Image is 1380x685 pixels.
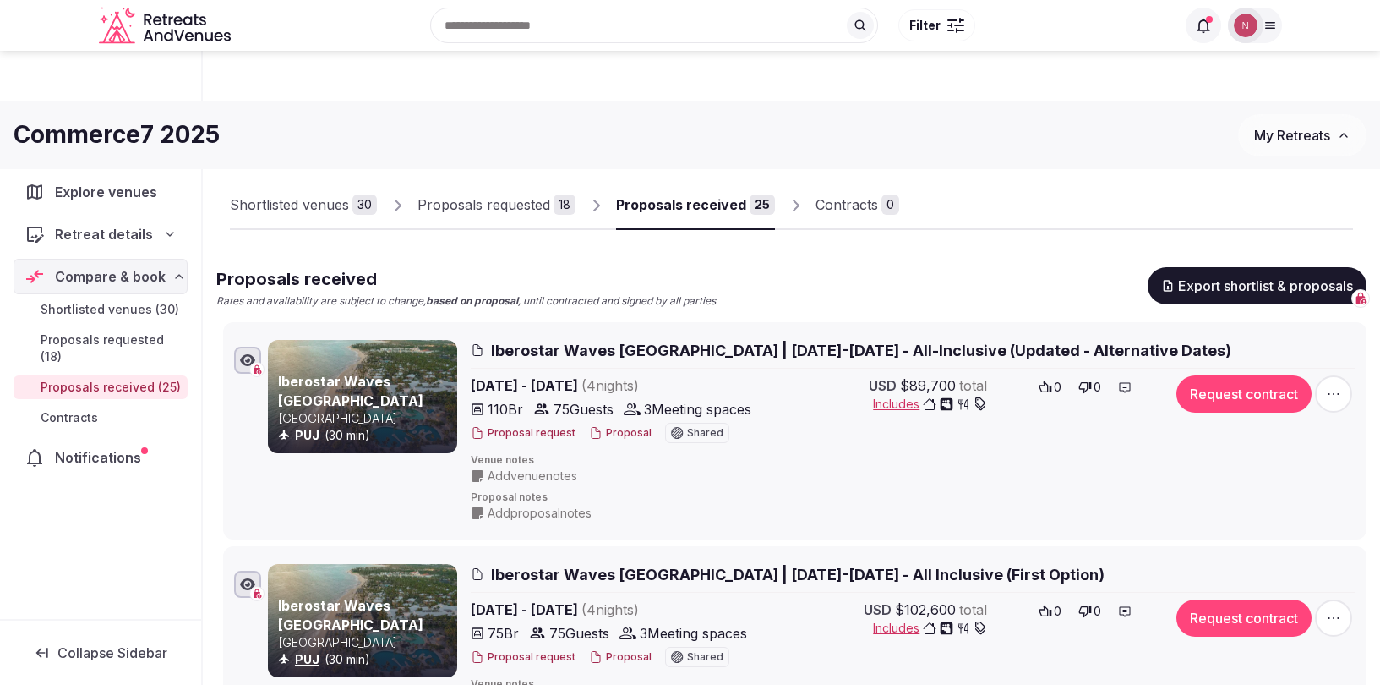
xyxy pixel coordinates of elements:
[616,181,775,230] a: Proposals received25
[873,620,987,637] button: Includes
[278,634,454,651] p: [GEOGRAPHIC_DATA]
[230,181,377,230] a: Shortlisted venues30
[1073,375,1106,399] button: 0
[471,375,768,396] span: [DATE] - [DATE]
[488,505,592,522] span: Add proposal notes
[1254,127,1330,144] span: My Retreats
[488,468,577,485] span: Add venue notes
[589,426,652,441] button: Proposal
[55,182,164,202] span: Explore venues
[549,623,609,644] span: 75 Guests
[1094,603,1101,620] span: 0
[959,600,987,620] span: total
[491,340,1231,361] span: Iberostar Waves [GEOGRAPHIC_DATA] | [DATE]-[DATE] - All-Inclusive (Updated - Alternative Dates)
[99,7,234,45] svg: Retreats and Venues company logo
[41,409,98,426] span: Contracts
[352,195,377,215] div: 30
[1034,375,1066,399] button: 0
[14,118,220,151] h1: Commerce7 2025
[581,377,639,394] span: ( 4 night s )
[898,9,975,41] button: Filter
[471,426,575,441] button: Proposal request
[589,650,652,665] button: Proposal
[815,181,899,230] a: Contracts0
[471,490,1355,505] span: Proposal notes
[99,7,234,45] a: Visit the homepage
[554,399,614,419] span: 75 Guests
[55,266,166,287] span: Compare & book
[1034,600,1066,623] button: 0
[14,298,188,321] a: Shortlisted venues (30)
[1148,267,1366,304] button: Export shortlist & proposals
[1234,14,1257,37] img: Nathalia Bilotti
[278,373,423,408] a: Iberostar Waves [GEOGRAPHIC_DATA]
[278,427,454,444] div: (30 min)
[41,379,181,396] span: Proposals received (25)
[687,652,723,662] span: Shared
[55,224,153,244] span: Retreat details
[14,375,188,399] a: Proposals received (25)
[640,623,747,644] span: 3 Meeting spaces
[815,195,878,215] div: Contracts
[278,651,454,668] div: (30 min)
[869,375,897,396] span: USD
[471,453,1355,468] span: Venue notes
[471,650,575,665] button: Proposal request
[1176,600,1312,637] button: Request contract
[881,195,899,215] div: 0
[471,600,768,620] span: [DATE] - [DATE]
[687,428,723,438] span: Shared
[230,195,349,215] div: Shortlisted venues
[488,623,519,644] span: 75 Br
[41,301,179,318] span: Shortlisted venues (30)
[57,644,167,661] span: Collapse Sidebar
[909,17,941,34] span: Filter
[55,447,148,468] span: Notifications
[1176,375,1312,413] button: Request contract
[1054,379,1061,396] span: 0
[900,375,956,396] span: $89,700
[616,195,746,215] div: Proposals received
[750,195,775,215] div: 25
[14,634,188,671] button: Collapse Sidebar
[959,375,987,396] span: total
[1094,379,1101,396] span: 0
[295,652,319,666] a: PUJ
[14,440,188,475] a: Notifications
[417,195,550,215] div: Proposals requested
[1238,114,1366,156] button: My Retreats
[1073,600,1106,623] button: 0
[873,396,987,413] button: Includes
[581,601,639,618] span: ( 4 night s )
[278,410,454,427] p: [GEOGRAPHIC_DATA]
[14,328,188,369] a: Proposals requested (18)
[216,267,716,291] h2: Proposals received
[426,294,518,307] strong: based on proposal
[41,332,181,365] span: Proposals requested (18)
[864,600,892,620] span: USD
[14,406,188,430] a: Contracts
[895,600,956,620] span: $102,600
[491,564,1105,585] span: Iberostar Waves [GEOGRAPHIC_DATA] | [DATE]-[DATE] - All Inclusive (First Option)
[488,399,523,419] span: 110 Br
[417,181,575,230] a: Proposals requested18
[14,174,188,210] a: Explore venues
[1054,603,1061,620] span: 0
[216,294,716,309] p: Rates and availability are subject to change, , until contracted and signed by all parties
[295,428,319,442] a: PUJ
[644,399,751,419] span: 3 Meeting spaces
[278,597,423,633] a: Iberostar Waves [GEOGRAPHIC_DATA]
[554,195,575,215] div: 18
